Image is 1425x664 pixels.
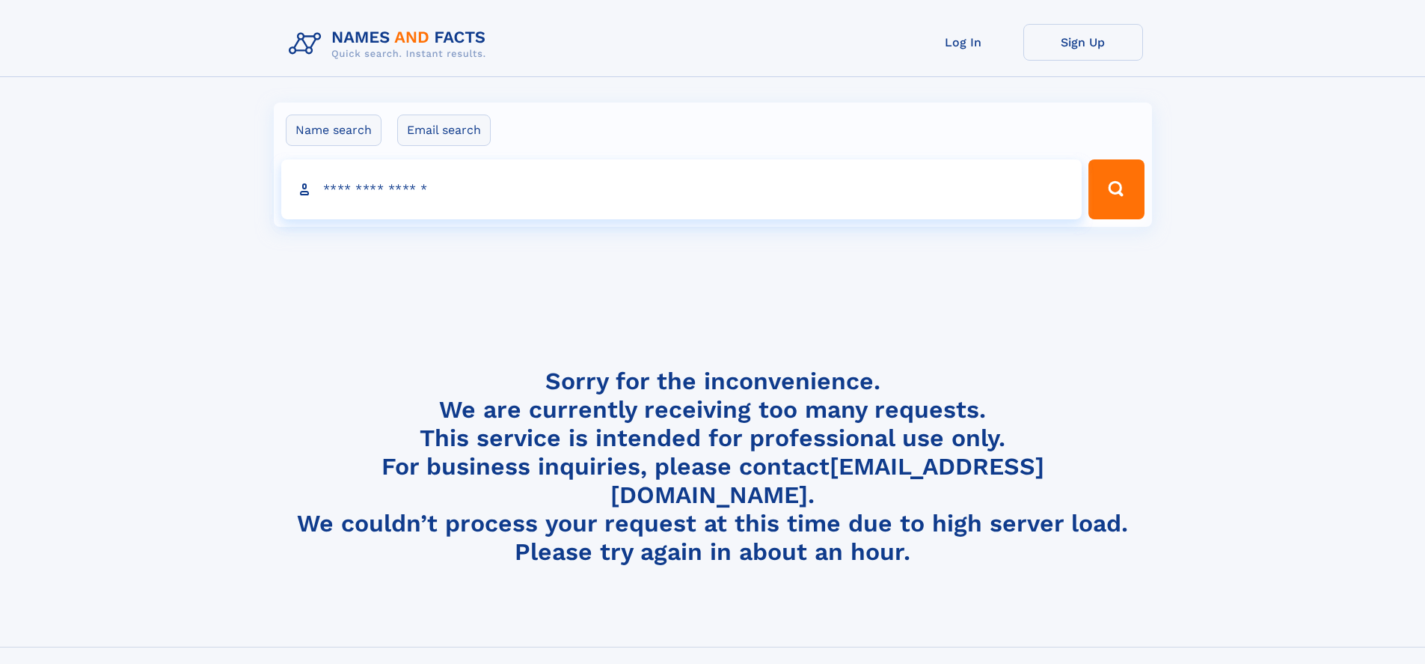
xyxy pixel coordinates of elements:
[1023,24,1143,61] a: Sign Up
[904,24,1023,61] a: Log In
[283,367,1143,567] h4: Sorry for the inconvenience. We are currently receiving too many requests. This service is intend...
[610,452,1044,509] a: [EMAIL_ADDRESS][DOMAIN_NAME]
[286,115,381,146] label: Name search
[283,24,498,64] img: Logo Names and Facts
[397,115,491,146] label: Email search
[281,159,1082,219] input: search input
[1088,159,1144,219] button: Search Button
